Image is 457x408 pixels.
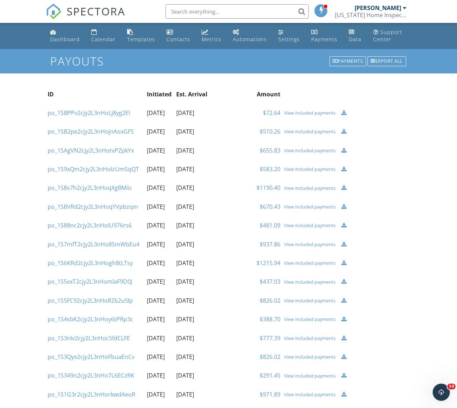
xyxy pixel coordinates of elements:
[48,315,133,323] a: po_1S4sbK2cjy2L3nHoy6tPRp3c
[174,254,211,272] td: [DATE]
[48,184,132,192] a: po_1S8s7h2cjy2L3nHoqXgBMiic
[174,235,211,254] td: [DATE]
[46,85,145,104] th: ID
[260,371,280,379] a: $291.45
[145,254,174,272] td: [DATE]
[174,104,211,122] td: [DATE]
[256,259,280,267] a: $1215.94
[48,240,139,248] a: po_1S7mfT2cjy2L3nHo8SmWbEu4
[174,160,211,178] td: [DATE]
[284,373,338,379] div: View included payments
[260,147,280,154] a: $655.83
[174,347,211,366] td: [DATE]
[48,221,132,229] a: po_1S88nc2cjy2L3nHoIU976rs6
[145,104,174,122] td: [DATE]
[164,26,193,46] a: Contacts
[349,36,361,43] div: Data
[447,384,456,389] span: 10
[211,85,282,104] th: Amount
[284,354,338,360] a: View included payments
[48,128,134,135] a: po_1SB2pe2cjy2L3nHojnAoxGFS
[48,297,133,304] a: po_1S5FC92cjy2L3nHoRZ62u5lp
[174,291,211,310] td: [DATE]
[145,385,174,404] td: [DATE]
[145,329,174,347] td: [DATE]
[284,298,338,303] a: View included payments
[167,36,190,43] div: Contacts
[284,335,338,341] a: View included payments
[145,197,174,216] td: [DATE]
[145,291,174,310] td: [DATE]
[48,334,130,342] a: po_1S3nIv2cjy2L3nHoc5fdCLFE
[284,204,338,210] div: View included payments
[284,241,338,247] a: View included payments
[174,385,211,404] td: [DATE]
[284,166,338,172] a: View included payments
[260,390,280,398] a: $971.89
[48,165,139,173] a: po_1S9xQm2cjy2L3nHoIzUmSqQT
[275,26,303,46] a: Settings
[48,353,135,361] a: po_1S3Qyx2cjy2L3nHoFbuaEnCv
[91,36,116,43] div: Calendar
[278,36,300,43] div: Settings
[367,56,407,67] a: Export all
[145,85,174,104] th: Initiated
[145,160,174,178] td: [DATE]
[329,56,366,66] div: Payments
[284,316,338,322] a: View included payments
[174,85,211,104] th: Est. Arrival
[230,26,270,46] a: Automations (Basic)
[48,390,135,398] a: po_1S1G3r2cjy2L3nHorkwdAeoR
[48,147,134,154] a: po_1SAgVN2cjy2L3nHotvPZpkYx
[199,26,224,46] a: Metrics
[284,222,338,228] a: View included payments
[174,329,211,347] td: [DATE]
[48,371,134,379] a: po_1S349n2cjy2L3nHo7L6ECzRK
[145,347,174,366] td: [DATE]
[284,260,338,266] a: View included payments
[284,279,338,285] div: View included payments
[145,310,174,328] td: [DATE]
[145,272,174,291] td: [DATE]
[370,26,410,46] a: Support Center
[284,110,338,116] div: View included payments
[174,366,211,385] td: [DATE]
[284,148,338,153] a: View included payments
[48,278,132,285] a: po_1S5xxT2cjy2L3nHomlaF9D0J
[174,122,211,141] td: [DATE]
[48,259,133,267] a: po_1S6KRd2cjy2L3nHogh8tLTsy
[50,55,407,67] h1: Payouts
[260,203,280,211] a: $670.43
[260,128,280,135] a: $510.26
[145,122,174,141] td: [DATE]
[202,36,221,43] div: Metrics
[433,384,450,401] iframe: Intercom live chat
[46,4,62,19] img: The Best Home Inspection Software - Spectora
[233,36,267,43] div: Automations
[48,109,130,117] a: po_1SBPPv2cjy2L3nHoLj8yg2El
[174,197,211,216] td: [DATE]
[284,129,338,134] a: View included payments
[329,56,367,67] a: Payments
[50,36,80,43] div: Dashboard
[145,366,174,385] td: [DATE]
[260,353,280,361] a: $826.02
[284,185,338,191] a: View included payments
[127,36,155,43] div: Templates
[165,4,309,19] input: Search everything...
[284,392,338,397] div: View included payments
[256,184,280,192] a: $1190.40
[174,178,211,197] td: [DATE]
[263,109,280,117] a: $72.64
[260,334,280,342] a: $777.39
